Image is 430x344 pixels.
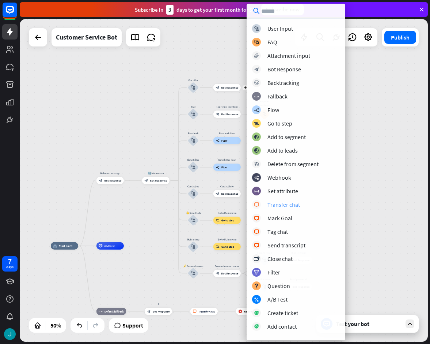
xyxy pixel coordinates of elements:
div: 50% [48,319,63,331]
span: Go to step [221,218,234,222]
i: block_livechat [193,310,197,313]
i: block_goto [216,245,220,248]
i: block_delete_from_segment [254,162,259,167]
i: block_add_to_segment [254,148,259,153]
div: Bot Response [267,66,301,73]
span: Start point [59,244,73,248]
button: Publish [384,31,416,44]
div: Go to Main menu [210,211,243,215]
i: block_attachment [254,53,259,58]
div: Go to step [267,120,292,127]
div: Filter [267,269,280,276]
i: block_add_to_segment [254,135,259,139]
div: Type your question [210,105,243,109]
div: Attachment input [267,52,310,59]
i: block_fallback [254,94,259,99]
i: block_set_attribute [254,189,259,194]
i: block_backtracking [254,81,259,85]
div: Flow [267,106,279,113]
i: block_bot_response [216,112,219,116]
div: Question [267,282,290,289]
i: plus [244,86,247,89]
span: Bot Response [152,310,170,313]
div: Add to leads [267,147,298,154]
div: Go to Main menu [210,238,243,241]
div: Add to segment [267,133,306,141]
i: block_bot_response [216,86,219,89]
div: Set attribute [267,187,298,195]
div: Backtracking [267,79,299,86]
div: Newsletter flow [210,158,243,162]
div: Feedback [182,131,204,135]
i: webhooks [254,175,259,180]
i: builder_tree [254,108,259,112]
i: home_2 [53,244,57,248]
div: Contact info [210,184,243,188]
div: 🔑 Account issues [182,264,204,268]
i: block_user_input [191,218,195,223]
span: Flow [221,165,228,169]
i: block_bot_response [254,67,259,72]
div: Contact us [182,184,204,188]
i: block_livechat [254,229,259,234]
div: Test your bot [336,320,402,328]
div: FAQ [267,38,277,46]
div: Send transcript [267,242,305,249]
i: builder_tree [216,165,220,169]
div: Delete from segment [267,160,319,168]
button: Open LiveChat chat widget [6,3,28,25]
div: Customer Service Bot [56,28,117,46]
i: block_bot_response [99,179,102,182]
i: block_user_input [191,165,195,169]
div: 🔙 Main menu [139,171,172,175]
div: User Input [267,25,293,32]
div: Subscribe in days to get your first month for $1 [135,5,255,15]
span: Support [122,319,143,331]
i: block_goto [216,218,220,222]
div: Add contact [267,323,297,330]
i: block_bot_response [216,192,219,195]
i: block_user_input [191,138,195,143]
span: Default fallback [104,310,124,313]
i: block_bot_response [147,310,151,313]
i: block_bot_response [144,179,148,182]
div: Account issues - menu [210,264,243,268]
div: 3 [166,5,174,15]
i: filter [254,270,259,275]
div: Transfer chat [267,201,300,208]
div: Welcome message [94,171,126,175]
i: block_livechat [254,202,259,207]
i: block_livechat [254,243,259,248]
div: FAQ [182,105,204,109]
div: Webhook [267,174,291,181]
span: Bot Response [221,86,238,89]
span: Bot Response [104,179,121,182]
div: Close chat [267,255,293,262]
div: 👋 Small talk [182,211,204,215]
div: days [6,265,14,270]
i: block_user_input [191,244,195,249]
span: Go to step [221,245,234,248]
div: Create ticket [267,309,298,317]
div: Feedback flow [210,131,243,135]
i: block_question [254,284,259,288]
i: block_bot_response [216,272,219,275]
span: Bot Response [150,179,167,182]
div: Tag chat [267,228,288,235]
div: Our offer [182,78,204,82]
div: Fallback [267,93,288,100]
i: block_user_input [191,85,195,90]
div: A/B Test [267,296,288,303]
i: block_user_input [191,112,195,116]
i: block_failure [238,310,242,313]
a: 7 days [2,256,18,272]
div: 7 [8,258,12,265]
i: block_close_chat [254,257,259,261]
i: block_user_input [191,271,195,276]
div: Mark Goal [267,214,292,222]
span: Bot Response [221,272,238,275]
i: block_ab_testing [254,297,259,302]
div: 1 [142,302,175,306]
i: block_fallback [99,310,103,313]
i: block_user_input [191,191,195,196]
